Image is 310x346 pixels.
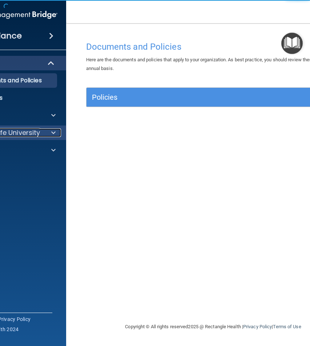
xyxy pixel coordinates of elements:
[184,294,301,324] iframe: Drift Widget Chat Controller
[273,324,301,329] a: Terms of Use
[281,33,303,54] button: Open Resource Center
[243,324,272,329] a: Privacy Policy
[92,93,271,101] h5: Policies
